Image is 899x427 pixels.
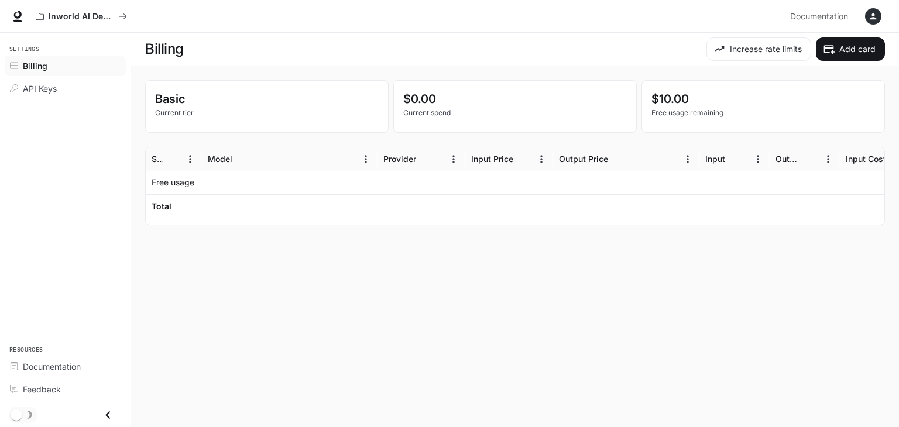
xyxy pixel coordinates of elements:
[49,12,114,22] p: Inworld AI Demos
[152,177,194,188] p: Free usage
[181,150,199,168] button: Menu
[846,154,886,164] div: Input Cost
[23,60,47,72] span: Billing
[417,150,435,168] button: Sort
[383,154,416,164] div: Provider
[30,5,132,28] button: All workspaces
[776,154,801,164] div: Output
[11,408,22,421] span: Dark mode toggle
[726,150,744,168] button: Sort
[164,150,181,168] button: Sort
[819,150,837,168] button: Menu
[514,150,532,168] button: Sort
[155,90,379,108] p: Basic
[445,150,462,168] button: Menu
[651,108,875,118] p: Free usage remaining
[357,150,375,168] button: Menu
[679,150,696,168] button: Menu
[403,108,627,118] p: Current spend
[706,37,811,61] button: Increase rate limits
[816,37,885,61] button: Add card
[145,37,184,61] h1: Billing
[559,154,608,164] div: Output Price
[23,360,81,373] span: Documentation
[5,356,126,377] a: Documentation
[705,154,725,164] div: Input
[471,154,513,164] div: Input Price
[234,150,251,168] button: Sort
[95,403,121,427] button: Close drawer
[651,90,875,108] p: $10.00
[5,78,126,99] a: API Keys
[5,56,126,76] a: Billing
[152,201,171,212] h6: Total
[23,82,57,95] span: API Keys
[785,5,857,28] a: Documentation
[155,108,379,118] p: Current tier
[5,379,126,400] a: Feedback
[403,90,627,108] p: $0.00
[802,150,819,168] button: Sort
[749,150,767,168] button: Menu
[23,383,61,395] span: Feedback
[152,154,163,164] div: Service
[208,154,232,164] div: Model
[533,150,550,168] button: Menu
[790,9,848,24] span: Documentation
[609,150,627,168] button: Sort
